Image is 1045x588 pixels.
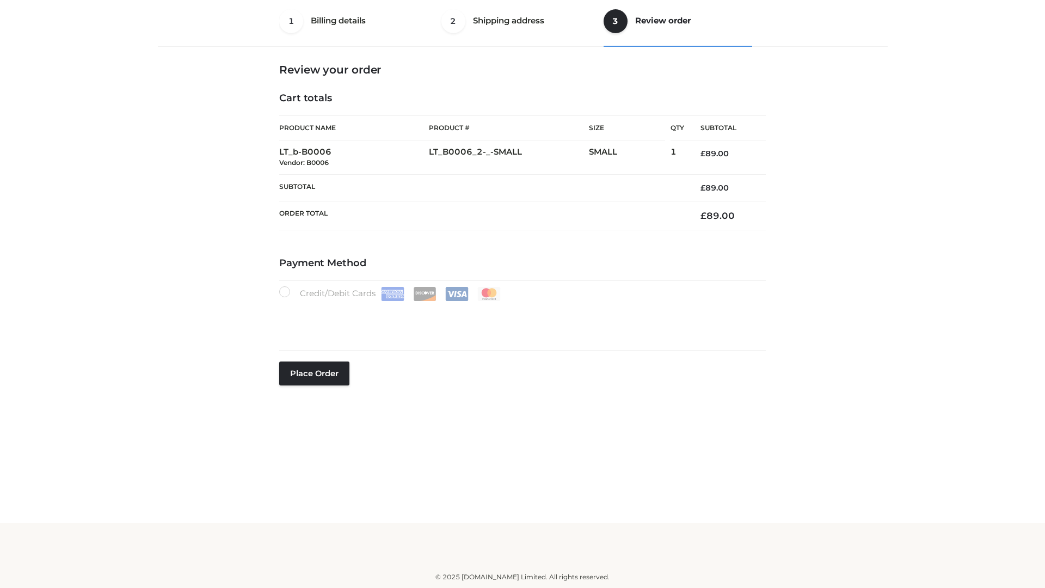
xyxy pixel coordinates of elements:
td: 1 [671,140,684,175]
img: Visa [445,287,469,301]
img: Mastercard [477,287,501,301]
span: £ [700,149,705,158]
th: Subtotal [279,174,684,201]
img: Amex [381,287,404,301]
bdi: 89.00 [700,149,729,158]
bdi: 89.00 [700,210,735,221]
bdi: 89.00 [700,183,729,193]
th: Product Name [279,115,429,140]
th: Qty [671,115,684,140]
h3: Review your order [279,63,766,76]
th: Product # [429,115,589,140]
h4: Payment Method [279,258,766,269]
label: Credit/Debit Cards [279,286,502,301]
th: Order Total [279,201,684,230]
td: SMALL [589,140,671,175]
span: £ [700,210,706,221]
iframe: Secure payment input frame [277,299,764,339]
td: LT_b-B0006 [279,140,429,175]
th: Size [589,116,665,140]
img: Discover [413,287,437,301]
div: © 2025 [DOMAIN_NAME] Limited. All rights reserved. [162,572,883,583]
button: Place order [279,362,349,385]
td: LT_B0006_2-_-SMALL [429,140,589,175]
small: Vendor: B0006 [279,158,329,167]
h4: Cart totals [279,93,766,105]
th: Subtotal [684,116,766,140]
span: £ [700,183,705,193]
